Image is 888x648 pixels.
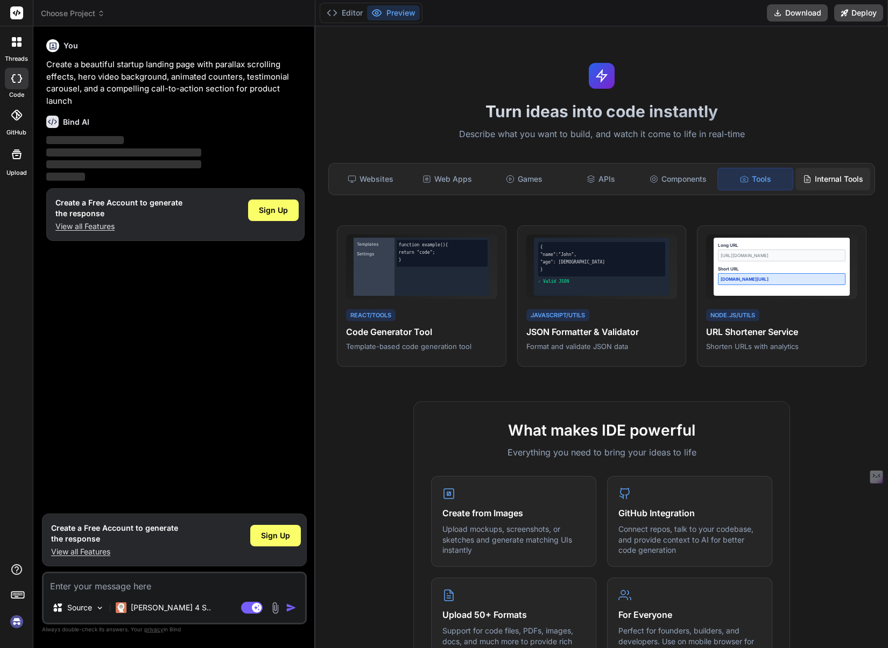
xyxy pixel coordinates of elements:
div: Settings [356,250,392,258]
span: ‌ [46,160,201,168]
p: Always double-check its answers. Your in Bind [42,624,307,635]
span: Sign Up [261,530,290,541]
button: Editor [322,5,367,20]
div: Internal Tools [795,168,870,190]
h6: Bind AI [63,117,89,127]
label: Upload [6,168,27,177]
div: Node.js/Utils [706,309,759,322]
div: Web Apps [410,168,485,190]
button: Deploy [834,4,883,22]
span: Choose Project [41,8,105,19]
h6: You [64,40,78,51]
p: View all Features [51,546,178,557]
p: Format and validate JSON data [526,341,678,351]
h4: Create from Images [442,507,585,519]
img: icon [286,602,297,613]
div: Games [487,168,562,190]
img: signin [8,613,26,631]
div: ✓ Valid JSON [538,279,666,285]
div: [URL][DOMAIN_NAME] [718,250,845,261]
h2: What makes IDE powerful [431,419,772,442]
div: JavaScript/Utils [526,309,589,322]
img: attachment [269,602,281,614]
div: APIs [564,168,639,190]
p: Create a beautiful startup landing page with parallax scrolling effects, hero video background, a... [46,59,305,107]
div: function example() { [399,242,485,248]
span: Sign Up [259,205,288,216]
span: privacy [144,626,164,632]
div: return "code"; [399,250,485,256]
label: GitHub [6,128,26,137]
h4: For Everyone [618,608,761,621]
h1: Create a Free Account to generate the response [55,197,182,219]
div: Tools [717,168,793,190]
div: "age": [DEMOGRAPHIC_DATA] [540,259,664,266]
div: Websites [333,168,408,190]
div: Templates [356,240,392,248]
p: Template-based code generation tool [346,341,497,351]
label: threads [5,54,28,63]
div: } [540,267,664,273]
label: code [9,90,24,99]
div: { [540,244,664,251]
p: Shorten URLs with analytics [706,341,857,351]
button: Preview [367,5,420,20]
p: [PERSON_NAME] 4 S.. [131,602,211,613]
span: ‌ [46,173,85,181]
h4: GitHub Integration [618,507,761,519]
h4: JSON Formatter & Validator [526,325,678,338]
span: ‌ [46,136,124,144]
div: [DOMAIN_NAME][URL] [718,273,845,285]
img: Pick Models [95,603,104,613]
p: Everything you need to bring your ideas to life [431,446,772,459]
h4: Upload 50+ Formats [442,608,585,621]
h1: Create a Free Account to generate the response [51,523,178,544]
div: Long URL [718,242,845,248]
div: Components [640,168,715,190]
div: "name":"John", [540,252,664,258]
p: Source [67,602,92,613]
h1: Turn ideas into code instantly [322,102,882,121]
h4: URL Shortener Service [706,325,857,338]
div: Short URL [718,266,845,272]
p: Connect repos, talk to your codebase, and provide context to AI for better code generation [618,524,761,556]
img: Claude 4 Sonnet [116,602,126,613]
p: Upload mockups, screenshots, or sketches and generate matching UIs instantly [442,524,585,556]
div: React/Tools [346,309,396,322]
h4: Code Generator Tool [346,325,497,338]
p: View all Features [55,221,182,232]
p: Describe what you want to build, and watch it come to life in real-time [322,127,882,141]
span: ‌ [46,148,201,156]
div: } [399,257,485,264]
button: Download [767,4,828,22]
